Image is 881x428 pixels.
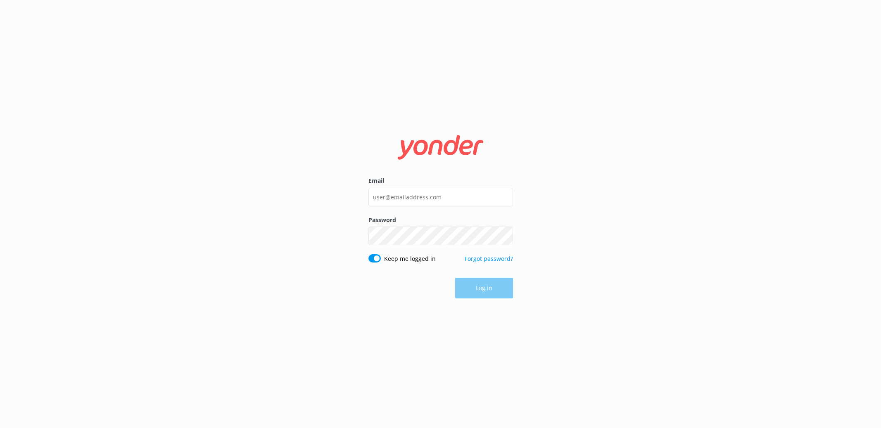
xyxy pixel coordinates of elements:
input: user@emailaddress.com [368,188,513,206]
label: Email [368,176,513,185]
label: Password [368,215,513,225]
a: Forgot password? [465,255,513,262]
button: Show password [496,228,513,244]
label: Keep me logged in [384,254,436,263]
